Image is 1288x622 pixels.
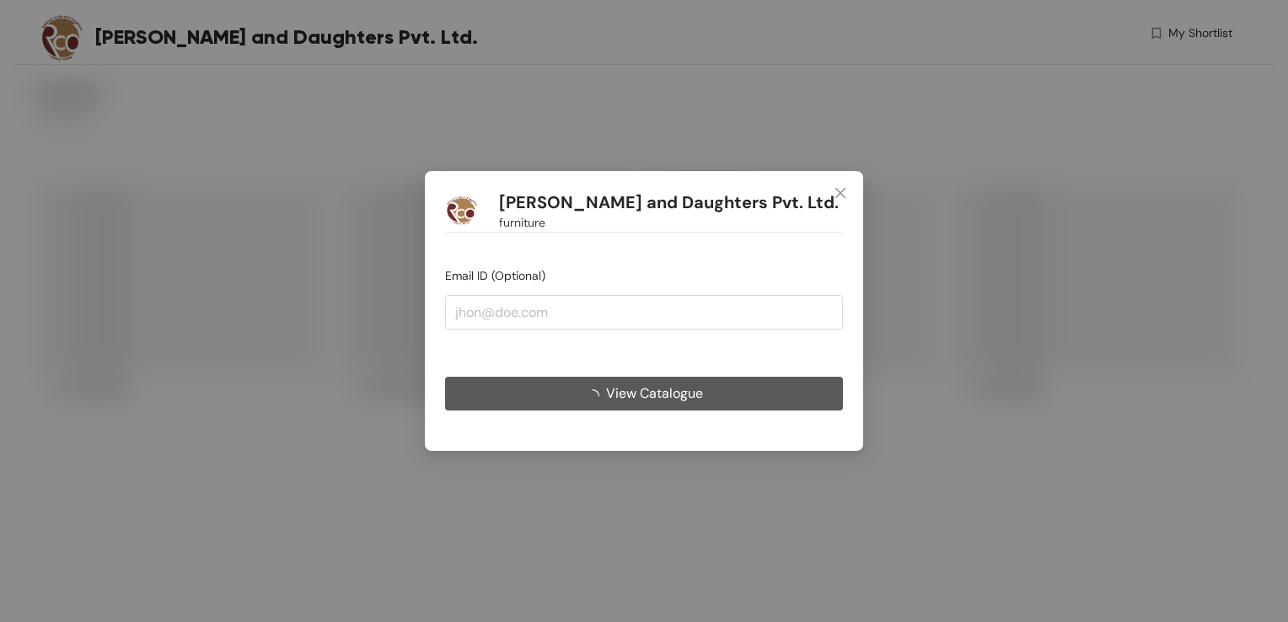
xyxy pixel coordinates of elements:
input: jhon@doe.com [445,295,843,329]
span: Email ID (Optional) [445,268,545,283]
img: Buyer Portal [445,191,479,225]
span: furniture [499,213,545,232]
span: close [834,186,847,200]
button: View Catalogue [445,377,843,410]
button: Close [818,171,863,217]
span: loading [586,389,606,403]
h1: [PERSON_NAME] and Daughters Pvt. Ltd. [499,192,839,213]
span: View Catalogue [606,383,703,404]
